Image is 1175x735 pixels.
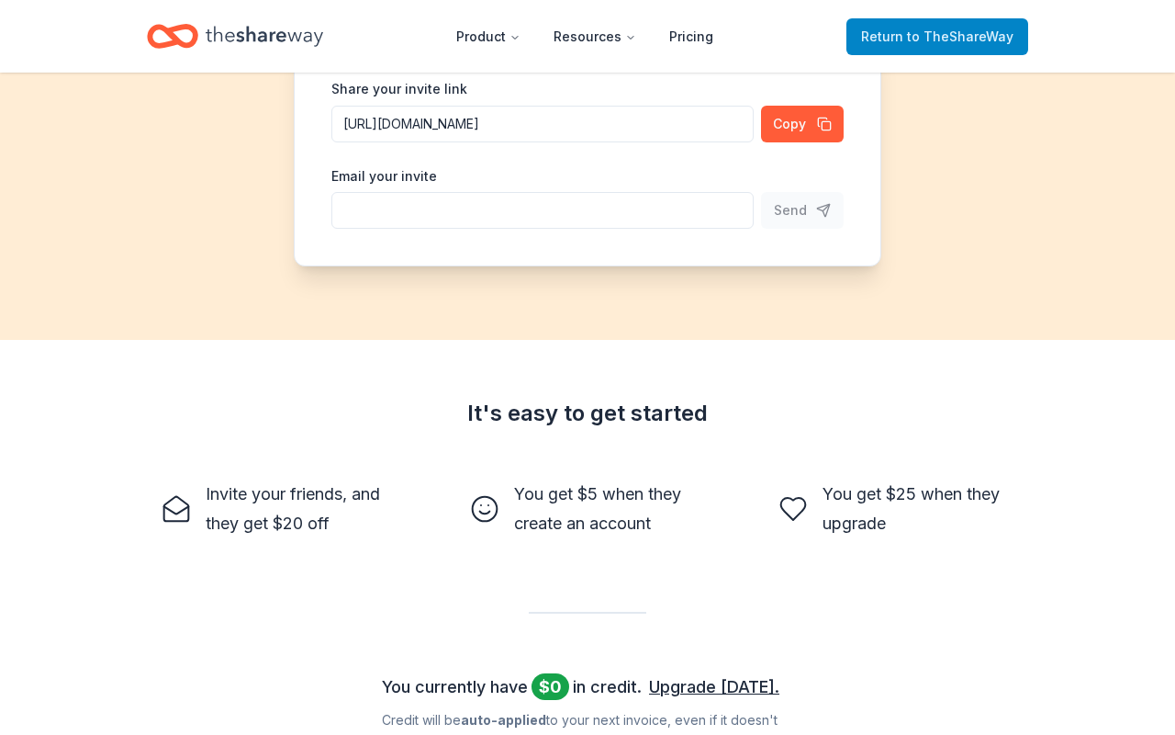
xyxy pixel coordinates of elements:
a: Home [147,15,323,58]
span: Return [861,26,1013,48]
button: Product [442,18,535,55]
span: $ 0 [532,673,569,700]
label: Share your invite link [331,80,467,98]
div: It's easy to get started [147,399,1028,428]
div: Invite your friends, and they get $20 off [206,480,397,538]
button: Copy [761,106,844,142]
span: to TheShareWay [907,28,1013,44]
button: Resources [539,18,651,55]
b: auto-applied [461,712,546,728]
nav: Main [442,15,728,58]
a: Pricing [655,18,728,55]
a: Returnto TheShareWay [846,18,1028,55]
label: Email your invite [331,167,437,186]
div: You currently have in credit. [382,673,793,702]
a: Upgrade [DATE]. [649,673,779,702]
div: You get $25 when they upgrade [822,480,1013,538]
div: You get $5 when they create an account [514,480,705,538]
